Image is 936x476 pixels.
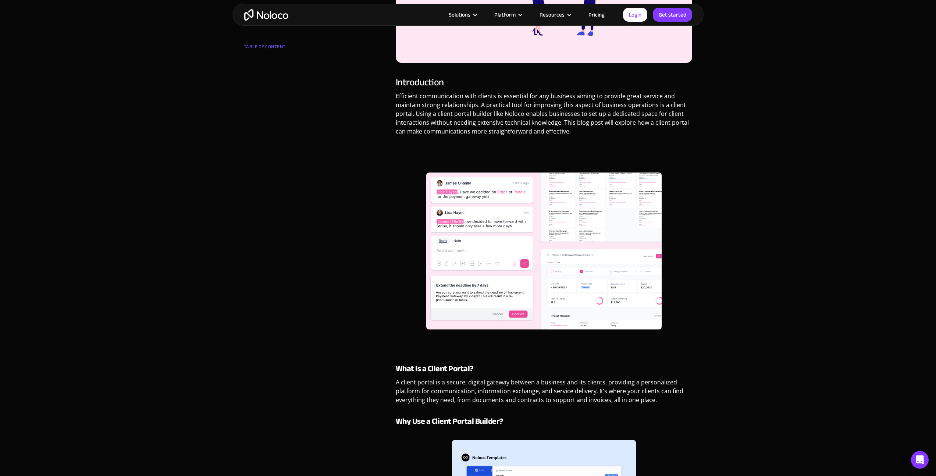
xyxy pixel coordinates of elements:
[439,10,485,19] div: Solutions
[623,8,647,22] a: Login
[530,10,579,19] div: Resources
[396,378,693,410] p: A client portal is a secure, digital gateway between a business and its clients, providing a pers...
[485,10,530,19] div: Platform
[396,343,693,357] p: ‍
[396,361,473,376] strong: What is a Client Portal?
[396,145,693,159] p: ‍
[540,10,565,19] div: Resources
[449,10,470,19] div: Solutions
[396,77,693,88] h3: Introduction
[396,92,693,141] p: Efficient communication with clients is essential for any business aiming to provide great servic...
[494,10,516,19] div: Platform
[579,10,614,19] a: Pricing
[244,9,288,21] a: home
[244,41,333,56] div: TABLE OF CONTENT
[653,8,692,22] a: Get started
[396,413,503,429] strong: Why Use a Client Portal Builder?
[911,451,929,469] div: Open Intercom Messenger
